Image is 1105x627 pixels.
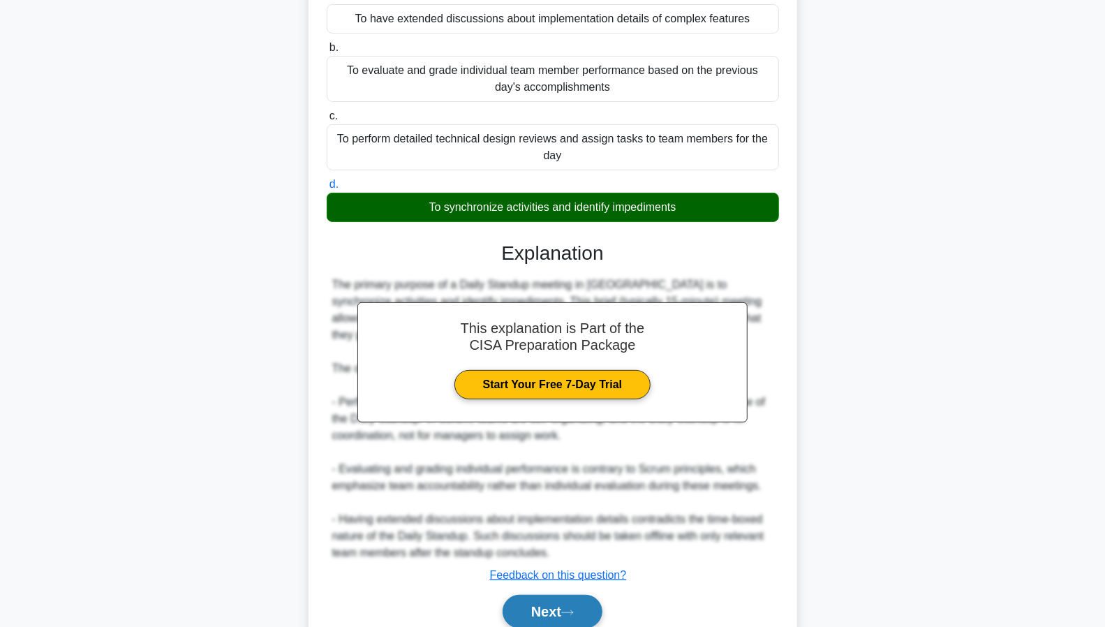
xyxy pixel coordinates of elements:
[327,4,779,34] div: To have extended discussions about implementation details of complex features
[327,193,779,222] div: To synchronize activities and identify impediments
[327,56,779,102] div: To evaluate and grade individual team member performance based on the previous day's accomplishments
[454,370,651,399] a: Start Your Free 7-Day Trial
[490,569,627,581] a: Feedback on this question?
[335,242,771,265] h3: Explanation
[329,178,339,190] span: d.
[329,110,338,121] span: c.
[332,276,773,561] div: The primary purpose of a Daily Standup meeting in [GEOGRAPHIC_DATA] is to synchronize activities ...
[327,124,779,170] div: To perform detailed technical design reviews and assign tasks to team members for the day
[329,41,339,53] span: b.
